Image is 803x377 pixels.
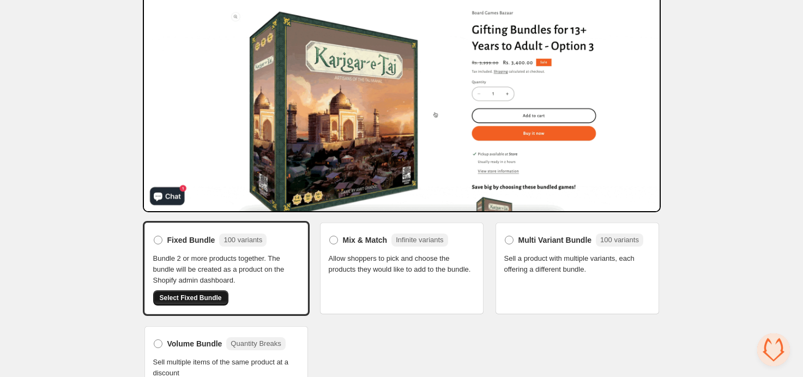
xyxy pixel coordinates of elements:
span: Allow shoppers to pick and choose the products they would like to add to the bundle. [329,253,475,275]
span: Multi Variant Bundle [518,235,592,246]
span: Select Fixed Bundle [160,294,222,302]
span: Volume Bundle [167,338,222,349]
span: Bundle 2 or more products together. The bundle will be created as a product on the Shopify admin ... [153,253,299,286]
span: Sell a product with multiple variants, each offering a different bundle. [504,253,650,275]
span: Mix & Match [343,235,388,246]
button: Select Fixed Bundle [153,290,228,306]
div: Open chat [757,333,790,366]
span: Infinite variants [396,236,443,244]
span: Fixed Bundle [167,235,215,246]
span: 100 variants [224,236,262,244]
span: 100 variants [600,236,639,244]
span: Quantity Breaks [231,339,281,348]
